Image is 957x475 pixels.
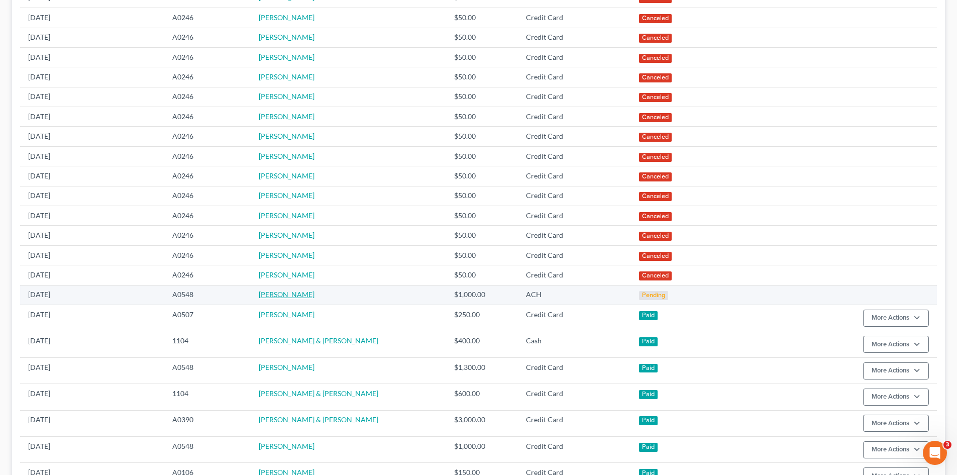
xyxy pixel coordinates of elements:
a: [PERSON_NAME] [259,13,314,22]
td: A0246 [164,186,251,206]
td: Credit Card [518,28,631,47]
span: 3 [943,441,951,449]
td: [DATE] [20,265,164,285]
div: Paid [639,390,658,399]
td: 1104 [164,331,251,357]
div: Canceled [639,73,672,82]
a: [PERSON_NAME] & [PERSON_NAME] [259,389,378,398]
td: [DATE] [20,67,164,87]
a: [PERSON_NAME] [259,132,314,140]
div: Canceled [639,14,672,23]
td: Credit Card [518,357,631,384]
div: Canceled [639,34,672,43]
a: [PERSON_NAME] [259,191,314,200]
div: Canceled [639,271,672,280]
a: [PERSON_NAME] & [PERSON_NAME] [259,336,378,345]
td: $50.00 [446,186,518,206]
td: [DATE] [20,331,164,357]
div: Paid [639,337,658,346]
iframe: Intercom live chat [923,441,947,465]
td: [DATE] [20,28,164,47]
a: [PERSON_NAME] [259,310,314,319]
td: [DATE] [20,437,164,463]
td: [DATE] [20,8,164,28]
td: [DATE] [20,186,164,206]
td: $50.00 [446,47,518,67]
div: Canceled [639,93,672,102]
a: [PERSON_NAME] [259,53,314,61]
div: Paid [639,443,658,452]
td: $1,000.00 [446,437,518,463]
td: A0246 [164,8,251,28]
td: Credit Card [518,437,631,463]
td: Credit Card [518,47,631,67]
td: $50.00 [446,107,518,127]
a: [PERSON_NAME] [259,33,314,41]
div: Pending [639,291,669,300]
td: [DATE] [20,305,164,331]
div: Paid [639,311,658,320]
td: A0246 [164,166,251,186]
button: More Actions [863,310,929,327]
td: A0246 [164,127,251,146]
button: More Actions [863,362,929,379]
td: A0246 [164,87,251,107]
td: Credit Card [518,146,631,166]
td: ACH [518,285,631,305]
td: $50.00 [446,226,518,245]
td: $600.00 [446,384,518,410]
td: A0246 [164,67,251,87]
td: A0548 [164,285,251,305]
td: A0548 [164,357,251,384]
td: Credit Card [518,87,631,107]
td: $50.00 [446,146,518,166]
td: A0246 [164,146,251,166]
div: Paid [639,364,658,373]
td: A0507 [164,305,251,331]
div: Canceled [639,133,672,142]
button: More Actions [863,389,929,406]
button: More Actions [863,441,929,458]
td: [DATE] [20,357,164,384]
td: Credit Card [518,245,631,265]
td: A0246 [164,226,251,245]
td: [DATE] [20,47,164,67]
div: Canceled [639,212,672,221]
td: Credit Card [518,166,631,186]
a: [PERSON_NAME] [259,442,314,450]
a: [PERSON_NAME] [259,72,314,81]
td: $50.00 [446,245,518,265]
a: [PERSON_NAME] [259,231,314,239]
td: [DATE] [20,146,164,166]
a: [PERSON_NAME] [259,152,314,160]
td: A0246 [164,28,251,47]
td: Credit Card [518,305,631,331]
td: $3,000.00 [446,410,518,436]
td: Credit Card [518,127,631,146]
td: [DATE] [20,166,164,186]
div: Canceled [639,153,672,162]
td: $1,300.00 [446,357,518,384]
td: $250.00 [446,305,518,331]
td: Credit Card [518,186,631,206]
td: [DATE] [20,226,164,245]
td: $50.00 [446,8,518,28]
td: $1,000.00 [446,285,518,305]
td: A0246 [164,206,251,226]
button: More Actions [863,336,929,353]
td: $50.00 [446,28,518,47]
a: [PERSON_NAME] [259,270,314,279]
td: $400.00 [446,331,518,357]
td: $50.00 [446,265,518,285]
td: Credit Card [518,226,631,245]
a: [PERSON_NAME] [259,112,314,121]
td: [DATE] [20,245,164,265]
button: More Actions [863,415,929,432]
td: Credit Card [518,107,631,127]
a: [PERSON_NAME] [259,211,314,220]
td: A0246 [164,47,251,67]
a: [PERSON_NAME] [259,171,314,180]
td: [DATE] [20,127,164,146]
a: [PERSON_NAME] [259,363,314,371]
td: Credit Card [518,8,631,28]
